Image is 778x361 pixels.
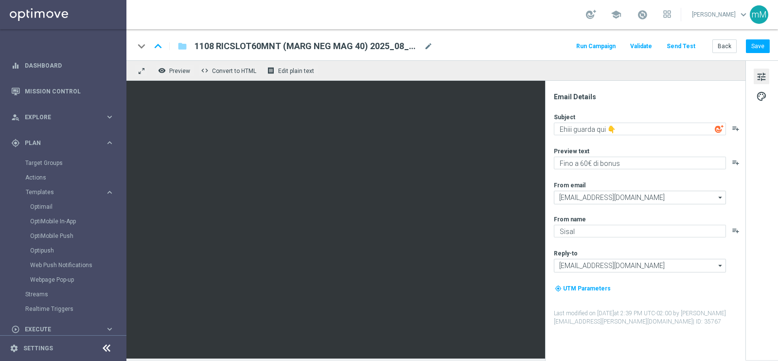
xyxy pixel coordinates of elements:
[26,189,95,195] span: Templates
[554,259,726,272] input: Select
[11,113,105,122] div: Explore
[25,170,125,185] div: Actions
[30,232,101,240] a: OptiMobile Push
[554,216,586,223] label: From name
[554,147,589,155] label: Preview text
[716,259,725,272] i: arrow_drop_down
[25,290,101,298] a: Streams
[25,302,125,316] div: Realtime Triggers
[11,325,20,334] i: play_circle_outline
[750,5,768,24] div: mM
[746,39,770,53] button: Save
[25,156,125,170] div: Target Groups
[278,68,314,74] span: Edit plain text
[265,64,318,77] button: receipt Edit plain text
[194,40,420,52] span: 1108 RICSLOT60MNT (MARG NEG MAG 40) 2025_08_11(1)
[25,185,125,287] div: Templates
[691,7,750,22] a: [PERSON_NAME]keyboard_arrow_down
[156,64,194,77] button: remove_red_eye Preview
[25,287,125,302] div: Streams
[575,40,617,53] button: Run Campaign
[25,53,114,78] a: Dashboard
[151,39,165,54] i: keyboard_arrow_up
[30,203,101,211] a: Optimail
[25,326,105,332] span: Execute
[554,283,612,294] button: my_location UTM Parameters
[11,62,115,70] button: equalizer Dashboard
[630,43,652,50] span: Validate
[732,125,740,132] button: playlist_add
[555,285,562,292] i: my_location
[424,42,433,51] span: mode_edit
[11,113,115,121] button: person_search Explore keyboard_arrow_right
[716,191,725,204] i: arrow_drop_down
[11,113,20,122] i: person_search
[11,139,20,147] i: gps_fixed
[25,174,101,181] a: Actions
[11,325,115,333] button: play_circle_outline Execute keyboard_arrow_right
[11,139,115,147] button: gps_fixed Plan keyboard_arrow_right
[754,88,769,104] button: palette
[563,285,611,292] span: UTM Parameters
[11,325,105,334] div: Execute
[629,40,654,53] button: Validate
[554,250,578,257] label: Reply-to
[105,325,114,334] i: keyboard_arrow_right
[712,39,737,53] button: Back
[105,188,114,197] i: keyboard_arrow_right
[267,67,275,74] i: receipt
[554,113,575,121] label: Subject
[25,114,105,120] span: Explore
[30,247,101,254] a: Optipush
[554,92,744,101] div: Email Details
[25,188,115,196] button: Templates keyboard_arrow_right
[177,38,188,54] button: folder
[754,69,769,84] button: tune
[554,309,744,326] label: Last modified on [DATE] at 2:39 PM UTC-02:00 by [PERSON_NAME][EMAIL_ADDRESS][PERSON_NAME][DOMAIN_...
[25,305,101,313] a: Realtime Triggers
[756,71,767,83] span: tune
[26,189,105,195] div: Templates
[611,9,621,20] span: school
[105,138,114,147] i: keyboard_arrow_right
[693,318,721,325] span: | ID: 35767
[732,227,740,235] button: playlist_add
[554,191,726,204] input: Select
[30,272,125,287] div: Webpage Pop-up
[25,78,114,104] a: Mission Control
[30,199,125,214] div: Optimail
[25,159,101,167] a: Target Groups
[11,139,105,147] div: Plan
[11,53,114,78] div: Dashboard
[732,159,740,166] button: playlist_add
[169,68,190,74] span: Preview
[10,344,18,353] i: settings
[158,67,166,74] i: remove_red_eye
[738,9,749,20] span: keyboard_arrow_down
[25,140,105,146] span: Plan
[11,61,20,70] i: equalizer
[30,217,101,225] a: OptiMobile In-App
[30,243,125,258] div: Optipush
[201,67,209,74] span: code
[11,78,114,104] div: Mission Control
[756,90,767,103] span: palette
[30,229,125,243] div: OptiMobile Push
[11,88,115,95] button: Mission Control
[554,181,585,189] label: From email
[665,40,697,53] button: Send Test
[30,276,101,284] a: Webpage Pop-up
[198,64,261,77] button: code Convert to HTML
[30,261,101,269] a: Web Push Notifications
[212,68,256,74] span: Convert to HTML
[30,258,125,272] div: Web Push Notifications
[715,125,724,133] img: optiGenie.svg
